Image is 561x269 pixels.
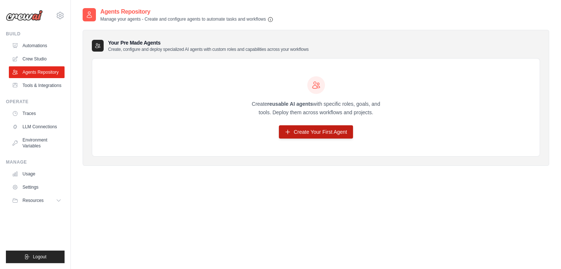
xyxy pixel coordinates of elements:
a: Agents Repository [9,66,65,78]
p: Create with specific roles, goals, and tools. Deploy them across workflows and projects. [245,100,387,117]
a: Traces [9,108,65,119]
a: Environment Variables [9,134,65,152]
h3: Your Pre Made Agents [108,39,309,52]
button: Logout [6,251,65,263]
a: Automations [9,40,65,52]
div: Operate [6,99,65,105]
a: Settings [9,181,65,193]
img: Logo [6,10,43,21]
div: Build [6,31,65,37]
a: LLM Connections [9,121,65,133]
a: Usage [9,168,65,180]
p: Create, configure and deploy specialized AI agents with custom roles and capabilities across your... [108,46,309,52]
a: Tools & Integrations [9,80,65,91]
a: Create Your First Agent [279,125,353,139]
button: Resources [9,195,65,206]
h2: Agents Repository [100,7,273,16]
div: Manage [6,159,65,165]
strong: reusable AI agents [267,101,313,107]
a: Crew Studio [9,53,65,65]
span: Logout [33,254,46,260]
span: Resources [22,198,44,203]
p: Manage your agents - Create and configure agents to automate tasks and workflows [100,16,273,22]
